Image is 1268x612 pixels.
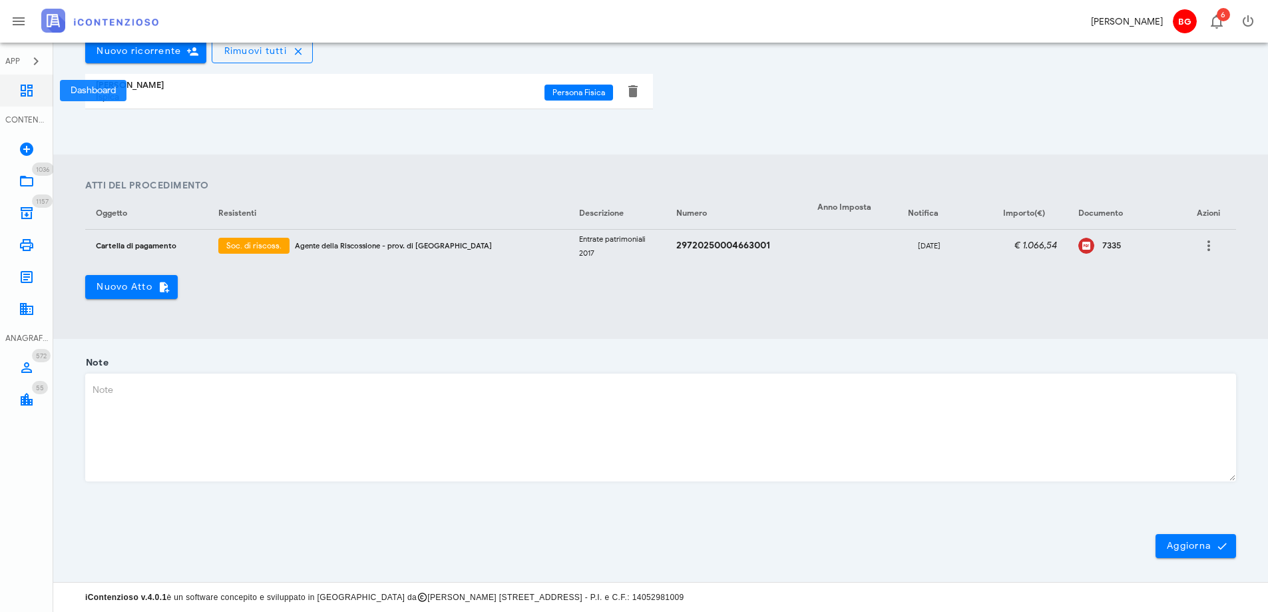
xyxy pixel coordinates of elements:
div: Ispica [96,92,544,103]
span: 1157 [36,197,49,206]
span: Persona Fisica [552,85,605,101]
th: Anno Imposta: Non ordinato. Attiva per ordinare in ordine crescente. [807,198,888,230]
th: Documento [1068,198,1181,230]
button: BG [1168,5,1200,37]
img: logo-text-2x.png [41,9,158,33]
span: Distintivo [32,381,48,394]
small: Cartella di pagamento [96,241,176,250]
div: Agente della Riscossione - prov. di [GEOGRAPHIC_DATA] [295,240,558,251]
span: Distintivo [1217,8,1230,21]
span: BG [1173,9,1197,33]
div: ANAGRAFICA [5,332,48,344]
span: Documento [1078,208,1123,218]
div: [PERSON_NAME] [96,80,544,91]
span: Distintivo [32,162,54,176]
span: Numero [676,208,707,218]
div: 7335 [1102,240,1171,251]
span: Nuovo ricorrente [96,45,181,57]
span: 55 [36,384,44,392]
span: Soc. di riscoss. [226,238,282,254]
th: Azioni [1181,198,1236,230]
th: Numero: Non ordinato. Attiva per ordinare in ordine crescente. [666,198,807,230]
span: Distintivo [32,349,51,362]
span: Notifica [908,208,939,218]
button: Rimuovi tutti [212,39,313,63]
div: Clicca per aprire un'anteprima del file o scaricarlo [1078,238,1094,254]
th: Oggetto: Non ordinato. Attiva per ordinare in ordine crescente. [85,198,208,230]
span: Azioni [1197,208,1220,218]
span: Oggetto [96,208,127,218]
th: Resistenti [208,198,568,230]
button: Distintivo [1200,5,1232,37]
span: Distintivo [32,194,53,208]
div: [PERSON_NAME] [1091,15,1163,29]
button: Nuovo Atto [85,275,178,299]
em: € 1.066,54 [1014,240,1057,251]
strong: iContenzioso v.4.0.1 [85,593,166,602]
div: CONTENZIOSO [5,114,48,126]
div: Clicca per aprire un'anteprima del file o scaricarlo [1102,240,1171,251]
span: Aggiorna [1166,540,1225,552]
h4: Atti del Procedimento [85,178,1236,192]
label: Note [82,356,108,370]
small: Entrate patrimoniali 2017 [579,234,646,258]
th: Descrizione: Non ordinato. Attiva per ordinare in ordine crescente. [568,198,666,230]
small: [DATE] [918,241,941,250]
button: Aggiorna [1156,534,1236,558]
span: Descrizione [579,208,624,218]
button: Nuovo ricorrente [85,39,206,63]
span: Rimuovi tutti [223,45,287,57]
span: 1036 [36,165,50,174]
strong: 29720250004663001 [676,240,770,251]
span: Anno Imposta [817,202,871,212]
span: Resistenti [218,208,256,218]
th: Importo(€): Non ordinato. Attiva per ordinare in ordine crescente. [970,198,1068,230]
button: Elimina [625,83,641,99]
span: 572 [36,352,47,360]
th: Notifica: Non ordinato. Attiva per ordinare in ordine crescente. [888,198,969,230]
span: Nuovo Atto [96,281,167,293]
span: Importo(€) [1003,208,1045,218]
